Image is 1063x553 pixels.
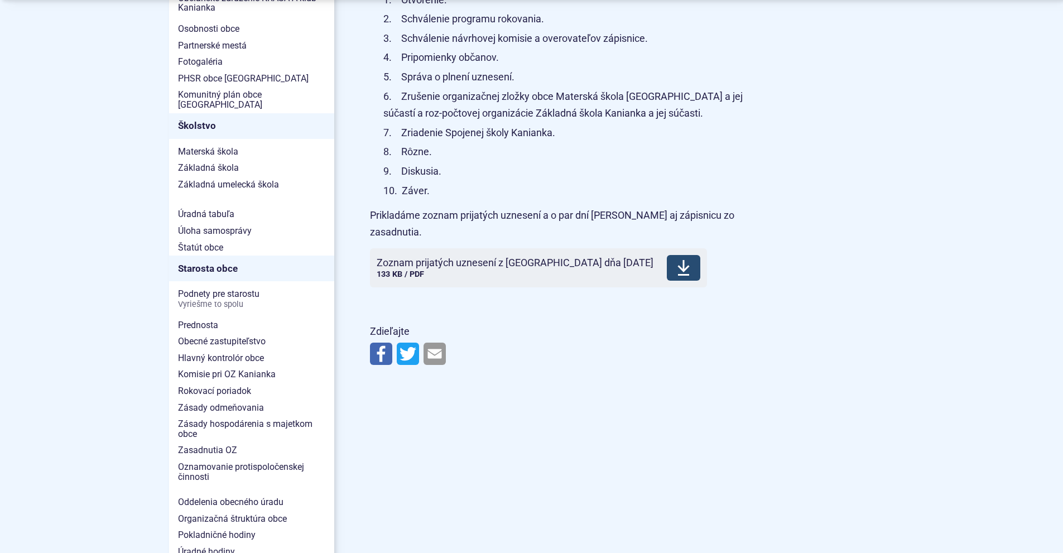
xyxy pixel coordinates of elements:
li: Diskusia. [383,163,766,180]
span: Partnerské mestá [178,37,325,54]
span: Organizačná štruktúra obce [178,511,325,527]
a: Hlavný kontrolór obce [169,350,334,367]
li: Zriadenie Spojenej školy Kanianka. [383,124,766,142]
span: Školstvo [178,117,325,134]
span: Úloha samosprávy [178,223,325,239]
span: Starosta obce [178,260,325,277]
li: Schválenie programu rokovania. [383,11,766,28]
a: Oddelenia obecného úradu [169,494,334,511]
a: Zásady odmeňovania [169,400,334,416]
li: Zrušenie organizačnej zložky obce Materská škola [GEOGRAPHIC_DATA] a jej súčastí a roz-počtovej o... [383,88,766,122]
span: Základná škola [178,160,325,176]
a: Materská škola [169,143,334,160]
span: Materská škola [178,143,325,160]
a: Úradná tabuľa [169,206,334,223]
span: Pokladničné hodiny [178,527,325,544]
img: Zdieľať e-mailom [424,343,446,365]
a: Fotogaléria [169,54,334,70]
a: Štatút obce [169,239,334,256]
span: 133 KB / PDF [377,270,424,279]
a: Komisie pri OZ Kanianka [169,366,334,383]
a: Školstvo [169,113,334,139]
a: PHSR obce [GEOGRAPHIC_DATA] [169,70,334,87]
span: Obecné zastupiteľstvo [178,333,325,350]
p: Zdieľajte [370,323,766,340]
p: Prikladáme zoznam prijatých uznesení a o par dní [PERSON_NAME] aj zápisnicu zo zasadnutia. [370,207,766,241]
a: Zasadnutia OZ [169,442,334,459]
a: Starosta obce [169,256,334,281]
li: Správa o plnení uznesení. [383,69,766,86]
img: Zdieľať na Twitteri [397,343,419,365]
a: Zoznam prijatých uznesení z [GEOGRAPHIC_DATA] dňa [DATE]133 KB / PDF [370,248,707,287]
li: Záver. [383,182,766,200]
span: Vyriešme to spolu [178,300,325,309]
span: PHSR obce [GEOGRAPHIC_DATA] [178,70,325,87]
span: Oznamovanie protispoločenskej činnosti [178,459,325,485]
li: Pripomienky občanov. [383,49,766,66]
span: Zasadnutia OZ [178,442,325,459]
span: Komisie pri OZ Kanianka [178,366,325,383]
span: Osobnosti obce [178,21,325,37]
li: Schválenie návrhovej komisie a overovateľov zápisnice. [383,30,766,47]
a: Prednosta [169,317,334,334]
a: Organizačná štruktúra obce [169,511,334,527]
a: Osobnosti obce [169,21,334,37]
span: Zásady odmeňovania [178,400,325,416]
a: Základná škola [169,160,334,176]
a: Pokladničné hodiny [169,527,334,544]
a: Partnerské mestá [169,37,334,54]
img: Zdieľať na Facebooku [370,343,392,365]
a: Základná umelecká škola [169,176,334,193]
span: Úradná tabuľa [178,206,325,223]
a: Komunitný plán obce [GEOGRAPHIC_DATA] [169,86,334,113]
a: Podnety pre starostuVyriešme to spolu [169,286,334,312]
span: Hlavný kontrolór obce [178,350,325,367]
a: Obecné zastupiteľstvo [169,333,334,350]
span: Základná umelecká škola [178,176,325,193]
a: Oznamovanie protispoločenskej činnosti [169,459,334,485]
span: Rokovací poriadok [178,383,325,400]
span: Zoznam prijatých uznesení z [GEOGRAPHIC_DATA] dňa [DATE] [377,257,653,268]
span: Podnety pre starostu [178,286,325,312]
a: Úloha samosprávy [169,223,334,239]
span: Zásady hospodárenia s majetkom obce [178,416,325,442]
span: Fotogaléria [178,54,325,70]
a: Rokovací poriadok [169,383,334,400]
li: Rôzne. [383,143,766,161]
span: Komunitný plán obce [GEOGRAPHIC_DATA] [178,86,325,113]
span: Štatút obce [178,239,325,256]
span: Oddelenia obecného úradu [178,494,325,511]
a: Zásady hospodárenia s majetkom obce [169,416,334,442]
span: Prednosta [178,317,325,334]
